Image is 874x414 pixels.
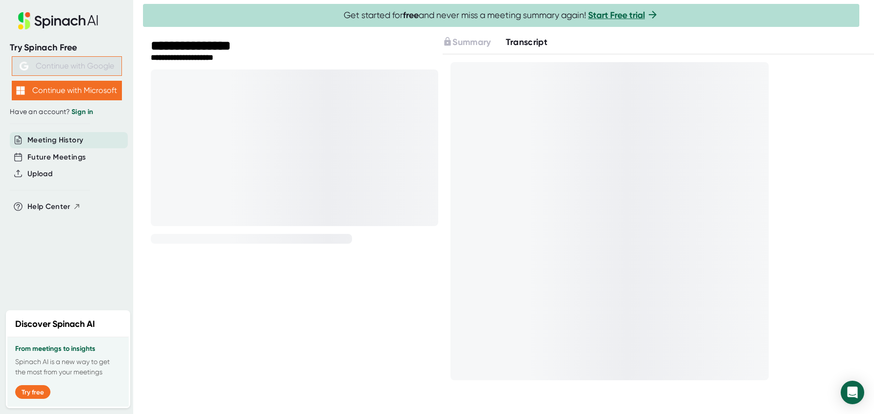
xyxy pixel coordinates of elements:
[27,201,71,212] span: Help Center
[452,37,491,47] span: Summary
[15,357,121,377] p: Spinach AI is a new way to get the most from your meetings
[12,81,122,100] button: Continue with Microsoft
[27,168,52,180] button: Upload
[15,318,95,331] h2: Discover Spinach AI
[588,10,645,21] a: Start Free trial
[27,201,81,212] button: Help Center
[15,345,121,353] h3: From meetings to insights
[27,135,83,146] button: Meeting History
[10,42,123,53] div: Try Spinach Free
[10,108,123,116] div: Have an account?
[506,37,548,47] span: Transcript
[71,108,93,116] a: Sign in
[443,36,505,49] div: Upgrade to access
[27,152,86,163] button: Future Meetings
[841,381,864,404] div: Open Intercom Messenger
[403,10,419,21] b: free
[506,36,548,49] button: Transcript
[443,36,491,49] button: Summary
[344,10,659,21] span: Get started for and never miss a meeting summary again!
[15,385,50,399] button: Try free
[20,62,28,70] img: Aehbyd4JwY73AAAAAElFTkSuQmCC
[12,56,122,76] button: Continue with Google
